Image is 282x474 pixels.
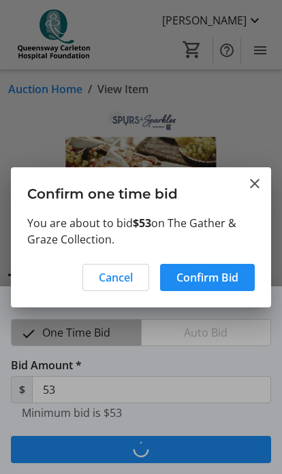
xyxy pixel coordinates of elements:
[82,264,149,291] button: Cancel
[27,215,255,248] p: You are about to bid on The Gather & Graze Collection.
[247,175,263,192] button: Close
[160,264,255,291] button: Confirm Bid
[11,167,271,214] h3: Confirm one time bid
[99,269,133,286] span: Cancel
[176,269,238,286] span: Confirm Bid
[133,216,151,231] strong: $53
